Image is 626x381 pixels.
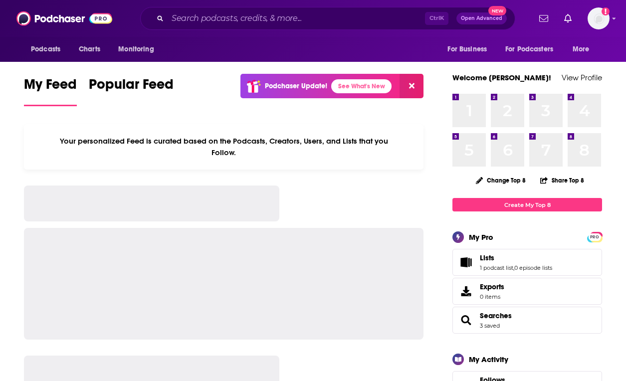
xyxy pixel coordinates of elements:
span: Open Advanced [461,16,502,21]
a: Show notifications dropdown [535,10,552,27]
div: Search podcasts, credits, & more... [140,7,515,30]
span: Charts [79,42,100,56]
div: My Pro [469,232,493,242]
button: Change Top 8 [470,174,532,187]
span: Popular Feed [89,76,174,99]
span: Monitoring [118,42,154,56]
span: More [573,42,590,56]
svg: Add a profile image [602,7,610,15]
a: View Profile [562,73,602,82]
a: Searches [456,313,476,327]
a: See What's New [331,79,392,93]
a: 3 saved [480,322,500,329]
a: Popular Feed [89,76,174,106]
a: Lists [456,255,476,269]
img: User Profile [588,7,610,29]
span: Logged in as JohnJMudgett [588,7,610,29]
span: My Feed [24,76,77,99]
input: Search podcasts, credits, & more... [168,10,425,26]
button: Share Top 8 [540,171,585,190]
a: My Feed [24,76,77,106]
span: For Podcasters [505,42,553,56]
button: open menu [111,40,167,59]
span: Ctrl K [425,12,448,25]
span: PRO [589,233,601,241]
button: open menu [440,40,499,59]
a: Lists [480,253,552,262]
a: PRO [589,233,601,240]
span: 0 items [480,293,504,300]
button: open menu [499,40,568,59]
span: Lists [452,249,602,276]
span: For Business [447,42,487,56]
button: open menu [566,40,602,59]
span: Searches [452,307,602,334]
span: Podcasts [31,42,60,56]
button: Show profile menu [588,7,610,29]
p: Podchaser Update! [265,82,327,90]
button: Open AdvancedNew [456,12,507,24]
div: Your personalized Feed is curated based on the Podcasts, Creators, Users, and Lists that you Follow. [24,124,423,170]
span: New [488,6,506,15]
span: , [513,264,514,271]
a: 0 episode lists [514,264,552,271]
a: Show notifications dropdown [560,10,576,27]
a: Welcome [PERSON_NAME]! [452,73,551,82]
span: Exports [456,284,476,298]
div: My Activity [469,355,508,364]
a: Searches [480,311,512,320]
span: Exports [480,282,504,291]
span: Lists [480,253,494,262]
img: Podchaser - Follow, Share and Rate Podcasts [16,9,112,28]
a: Charts [72,40,106,59]
a: 1 podcast list [480,264,513,271]
a: Create My Top 8 [452,198,602,211]
a: Exports [452,278,602,305]
button: open menu [24,40,73,59]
